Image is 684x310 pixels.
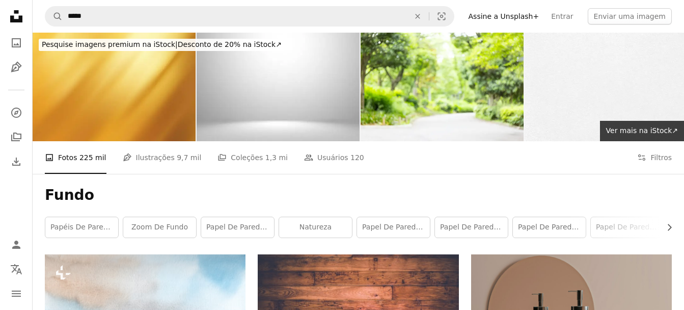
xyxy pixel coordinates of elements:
[304,141,364,174] a: Usuários 120
[265,152,288,163] span: 1,3 mi
[217,141,288,174] a: Coleções 1,3 mi
[406,7,429,26] button: Limpar
[6,127,26,147] a: Coleções
[357,217,430,238] a: papel de parede 4k
[201,217,274,238] a: papel de parede da área de trabalho
[45,186,672,204] h1: Fundo
[545,8,579,24] a: Entrar
[123,141,202,174] a: Ilustrações 9,7 mil
[279,217,352,238] a: natureza
[637,141,672,174] button: Filtros
[177,152,201,163] span: 9,7 mil
[660,217,672,238] button: rolar lista para a direita
[33,33,291,57] a: Pesquise imagens premium na iStock|Desconto de 20% na iStock↗
[513,217,586,238] a: papel de parede do portátil
[6,283,26,304] button: Menu
[588,8,672,24] button: Enviar uma imagem
[6,33,26,53] a: Fotos
[6,102,26,123] a: Explorar
[361,33,524,141] img: Vista embaçada do parque
[350,152,364,163] span: 120
[45,6,454,27] form: Pesquise conteúdo visual em todo o site
[435,217,508,238] a: Papel de parede 4k
[6,57,26,77] a: Ilustrações
[6,151,26,172] a: Histórico de downloads
[429,7,454,26] button: Pesquisa visual
[6,259,26,279] button: Idioma
[591,217,664,238] a: papel de parede macbook
[39,39,285,51] div: Desconto de 20% na iStock ↗
[123,217,196,238] a: zoom de fundo
[6,6,26,29] a: Início — Unsplash
[197,33,360,141] img: Fundo vazio da sala de gradiente cinza branco, fundos abstratos
[42,40,178,48] span: Pesquise imagens premium na iStock |
[33,33,196,141] img: Gold Blurred Background
[45,7,63,26] button: Pesquise na Unsplash
[606,126,678,135] span: Ver mais na iStock ↗
[45,217,118,238] a: papéis de parede da área de trabalho
[600,121,684,141] a: Ver mais na iStock↗
[462,8,545,24] a: Assine a Unsplash+
[6,235,26,255] a: Entrar / Cadastrar-se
